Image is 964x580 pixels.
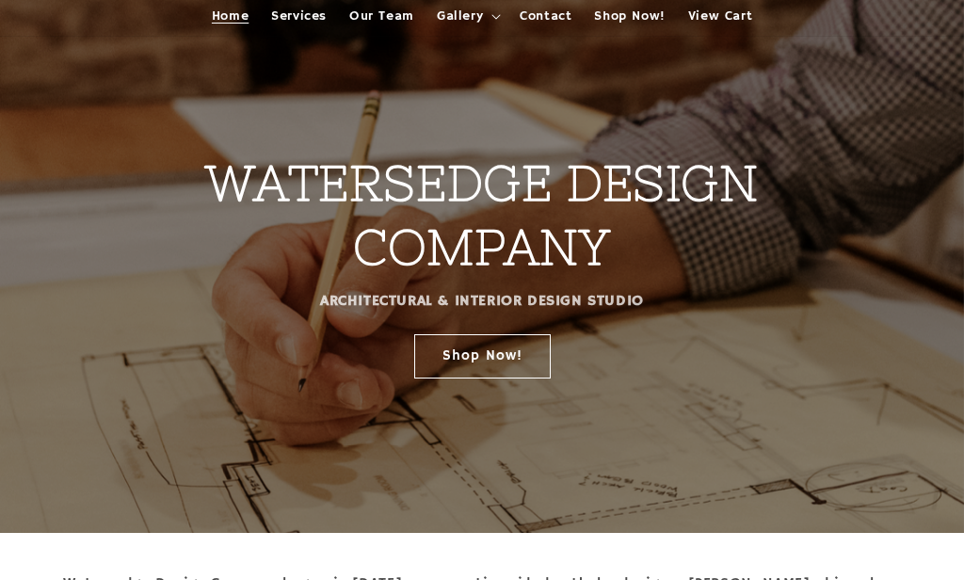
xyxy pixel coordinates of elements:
span: Our Team [349,8,414,24]
span: Contact [520,8,571,24]
span: Services [271,8,327,24]
span: Gallery [437,8,483,24]
span: View Cart [688,8,752,24]
a: Shop Now! [414,333,551,378]
span: Shop Now! [594,8,665,24]
strong: ARCHITECTURAL & INTERIOR DESIGN STUDIO [320,292,644,311]
strong: WATERSEDGE DESIGN COMPANY [205,155,758,275]
span: Home [212,8,249,24]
